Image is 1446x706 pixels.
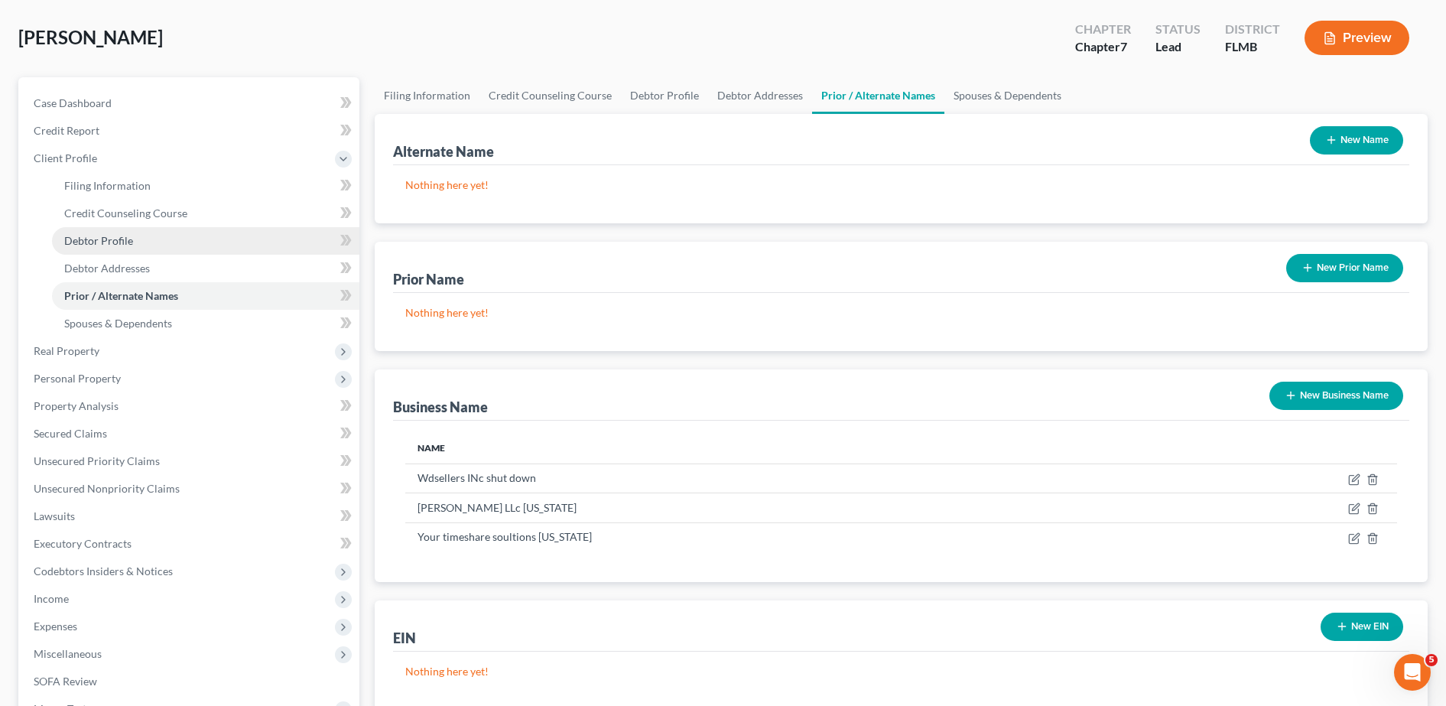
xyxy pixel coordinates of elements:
[405,522,1164,551] td: Your timeshare soultions [US_STATE]
[52,200,359,227] a: Credit Counseling Course
[1225,21,1280,38] div: District
[393,398,488,416] div: Business Name
[34,372,121,385] span: Personal Property
[1075,38,1131,56] div: Chapter
[34,620,77,633] span: Expenses
[1305,21,1409,55] button: Preview
[405,305,1397,320] p: Nothing here yet!
[34,399,119,412] span: Property Analysis
[34,124,99,137] span: Credit Report
[1075,21,1131,38] div: Chapter
[393,629,416,647] div: EIN
[64,179,151,192] span: Filing Information
[64,207,187,220] span: Credit Counseling Course
[34,482,180,495] span: Unsecured Nonpriority Claims
[52,310,359,337] a: Spouses & Dependents
[1321,613,1403,641] button: New EIN
[393,142,494,161] div: Alternate Name
[21,475,359,503] a: Unsecured Nonpriority Claims
[34,427,107,440] span: Secured Claims
[21,117,359,145] a: Credit Report
[21,668,359,695] a: SOFA Review
[34,454,160,467] span: Unsecured Priority Claims
[52,227,359,255] a: Debtor Profile
[34,592,69,605] span: Income
[34,509,75,522] span: Lawsuits
[1155,38,1201,56] div: Lead
[21,392,359,420] a: Property Analysis
[812,77,944,114] a: Prior / Alternate Names
[52,255,359,282] a: Debtor Addresses
[1269,382,1403,410] button: New Business Name
[1425,654,1438,666] span: 5
[375,77,479,114] a: Filing Information
[405,464,1164,493] td: Wdsellers INc shut down
[708,77,812,114] a: Debtor Addresses
[1225,38,1280,56] div: FLMB
[64,289,178,302] span: Prior / Alternate Names
[34,564,173,577] span: Codebtors Insiders & Notices
[1120,39,1127,54] span: 7
[18,26,163,48] span: [PERSON_NAME]
[393,270,464,288] div: Prior Name
[64,262,150,275] span: Debtor Addresses
[1310,126,1403,155] button: New Name
[621,77,708,114] a: Debtor Profile
[21,420,359,447] a: Secured Claims
[405,493,1164,522] td: [PERSON_NAME] LLc [US_STATE]
[52,172,359,200] a: Filing Information
[64,234,133,247] span: Debtor Profile
[944,77,1071,114] a: Spouses & Dependents
[1155,21,1201,38] div: Status
[405,664,1397,679] p: Nothing here yet!
[405,433,1164,464] th: Name
[34,675,97,688] span: SOFA Review
[34,537,132,550] span: Executory Contracts
[21,89,359,117] a: Case Dashboard
[21,447,359,475] a: Unsecured Priority Claims
[34,647,102,660] span: Miscellaneous
[34,96,112,109] span: Case Dashboard
[52,282,359,310] a: Prior / Alternate Names
[34,151,97,164] span: Client Profile
[64,317,172,330] span: Spouses & Dependents
[34,344,99,357] span: Real Property
[405,177,1397,193] p: Nothing here yet!
[1394,654,1431,691] iframe: Intercom live chat
[21,530,359,558] a: Executory Contracts
[479,77,621,114] a: Credit Counseling Course
[1286,254,1403,282] button: New Prior Name
[21,503,359,530] a: Lawsuits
